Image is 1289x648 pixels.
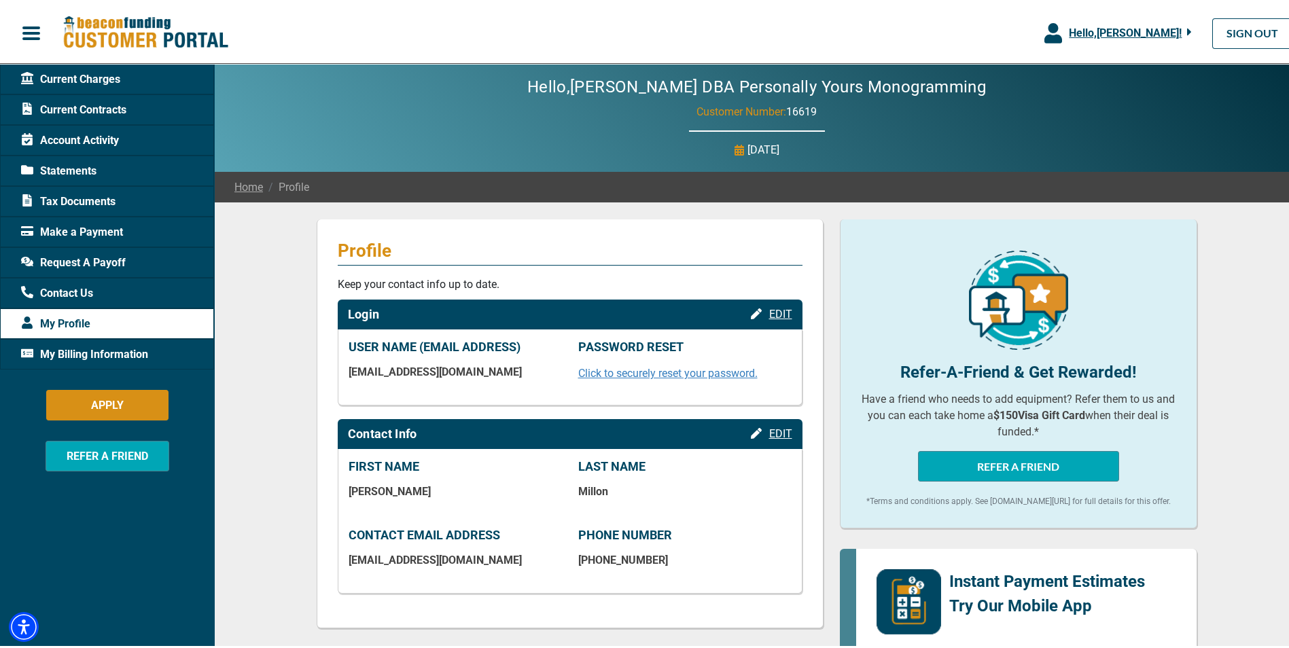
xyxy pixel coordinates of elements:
[578,525,792,540] p: PHONE NUMBER
[234,177,263,193] a: Home
[349,482,562,495] p: [PERSON_NAME]
[861,357,1176,382] p: Refer-A-Friend & Get Rewarded!
[993,406,1085,419] b: $150 Visa Gift Card
[21,69,120,85] span: Current Charges
[63,13,228,48] img: Beacon Funding Customer Portal Logo
[46,438,169,469] button: REFER A FRIEND
[349,363,562,376] p: [EMAIL_ADDRESS][DOMAIN_NAME]
[263,177,309,193] span: Profile
[21,344,148,360] span: My Billing Information
[861,492,1176,505] p: *Terms and conditions apply. See [DOMAIN_NAME][URL] for full details for this offer.
[696,103,786,115] span: Customer Number:
[578,456,792,471] p: LAST NAME
[747,139,779,156] p: [DATE]
[969,248,1068,347] img: refer-a-friend-icon.png
[877,566,941,632] img: mobile-app-logo.png
[21,313,90,329] span: My Profile
[349,456,562,471] p: FIRST NAME
[338,274,802,290] p: Keep your contact info up to date.
[861,389,1176,437] p: Have a friend who needs to add equipment? Refer them to us and you can each take home a when thei...
[578,551,792,564] p: [PHONE_NUMBER]
[349,525,562,540] p: CONTACT EMAIL ADDRESS
[578,364,758,377] a: Click to securely reset your password.
[21,130,119,146] span: Account Activity
[769,305,792,318] span: EDIT
[46,387,169,418] button: APPLY
[349,551,562,564] p: [EMAIL_ADDRESS][DOMAIN_NAME]
[578,337,792,352] p: PASSWORD RESET
[21,221,123,238] span: Make a Payment
[487,75,1027,94] h2: Hello, [PERSON_NAME] DBA Personally Yours Monogramming
[21,191,116,207] span: Tax Documents
[21,160,96,177] span: Statements
[949,566,1145,591] p: Instant Payment Estimates
[21,283,93,299] span: Contact Us
[21,99,126,115] span: Current Contracts
[9,609,39,639] div: Accessibility Menu
[21,252,126,268] span: Request A Payoff
[786,103,817,115] span: 16619
[349,337,562,352] p: USER NAME (EMAIL ADDRESS)
[769,425,792,437] span: EDIT
[1069,24,1182,37] span: Hello, [PERSON_NAME] !
[949,591,1145,615] p: Try Our Mobile App
[348,424,417,439] h2: Contact Info
[578,482,792,495] p: Millon
[348,304,380,319] h2: Login
[918,448,1119,479] button: REFER A FRIEND
[338,237,802,259] p: Profile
